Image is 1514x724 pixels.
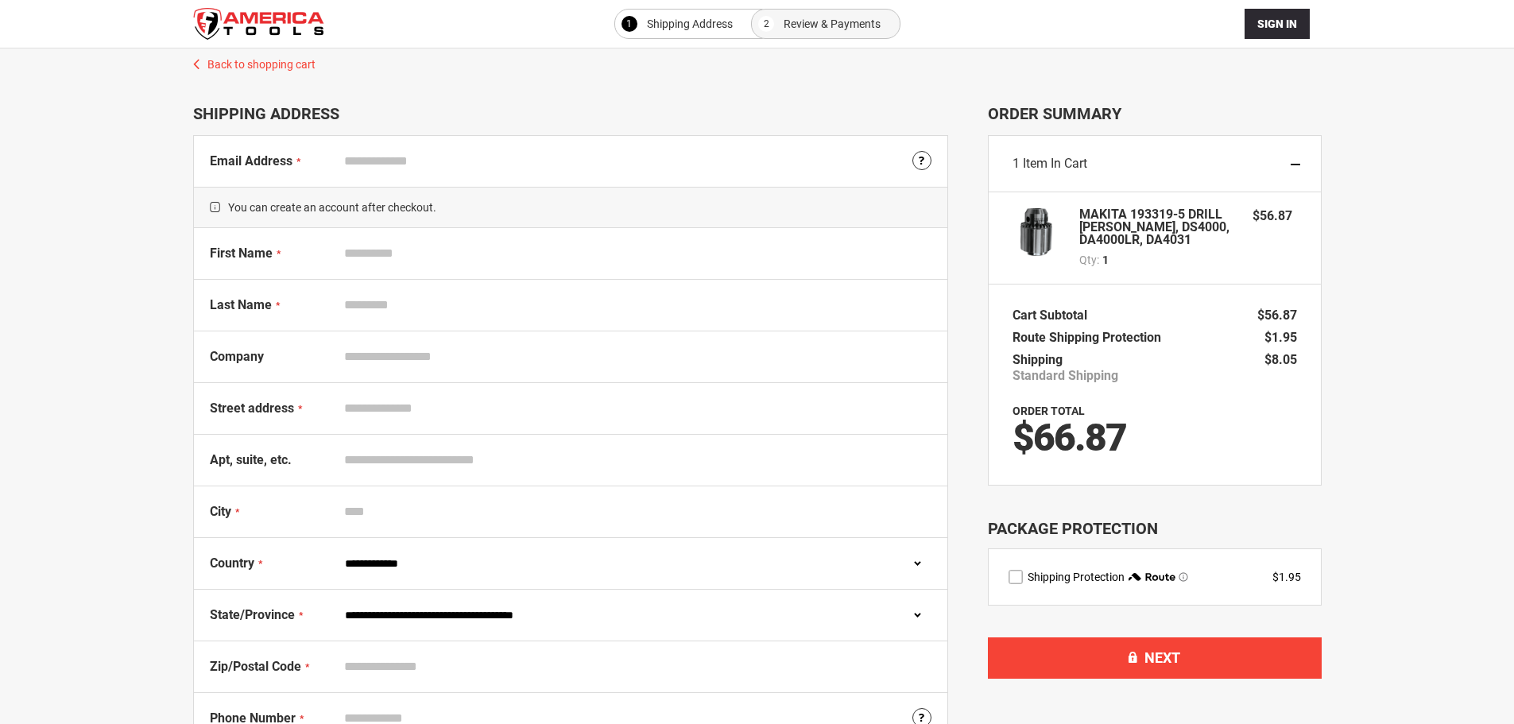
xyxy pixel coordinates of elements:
th: Route Shipping Protection [1013,327,1169,349]
div: Package Protection [988,517,1322,540]
span: City [210,504,231,519]
span: $1.95 [1264,330,1297,345]
span: Company [210,349,264,364]
strong: MAKITA 193319-5 DRILL [PERSON_NAME], DS4000, DA4000LR, DA4031 [1079,208,1237,246]
div: route shipping protection selector element [1009,569,1301,585]
th: Cart Subtotal [1013,304,1095,327]
span: Last Name [210,297,272,312]
span: State/Province [210,607,295,622]
span: Qty [1079,254,1097,266]
img: America Tools [193,8,324,40]
span: First Name [210,246,273,261]
span: 1 [1013,156,1020,171]
a: Back to shopping cart [177,48,1338,72]
span: Shipping [1013,352,1063,367]
div: $1.95 [1272,569,1301,585]
span: 1 [626,14,632,33]
span: Learn more [1179,572,1188,582]
span: Item in Cart [1023,156,1087,171]
span: Apt, suite, etc. [210,452,292,467]
span: Sign In [1257,17,1297,30]
span: Zip/Postal Code [210,659,301,674]
span: You can create an account after checkout. [194,187,947,228]
button: Next [988,637,1322,679]
span: 2 [764,14,769,33]
span: Standard Shipping [1013,368,1118,384]
span: Street address [210,401,294,416]
span: $56.87 [1257,308,1297,323]
span: Next [1144,649,1180,666]
span: $8.05 [1264,352,1297,367]
span: $56.87 [1253,208,1292,223]
strong: Order Total [1013,405,1085,417]
span: Country [210,556,254,571]
span: Review & Payments [784,14,881,33]
span: 1 [1102,252,1109,268]
img: MAKITA 193319-5 DRILL CHUCK, DS4000, DA4000LR, DA4031 [1013,208,1060,256]
div: Shipping Address [193,104,948,123]
span: Email Address [210,153,292,168]
button: Sign In [1245,9,1310,39]
span: Order Summary [988,104,1322,123]
span: Shipping Address [647,14,733,33]
span: Shipping Protection [1028,571,1125,583]
span: $66.87 [1013,415,1126,460]
a: store logo [193,8,324,40]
